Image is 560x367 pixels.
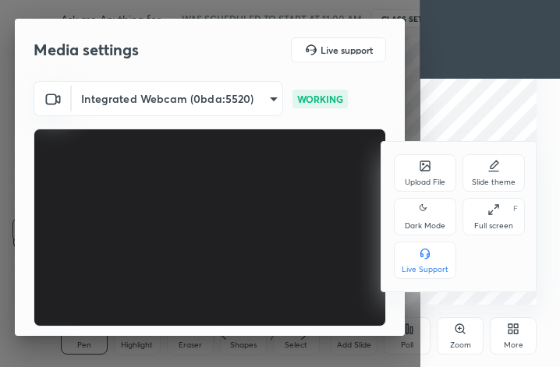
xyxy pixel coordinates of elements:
[402,266,448,273] div: Live Support
[472,178,516,186] div: Slide theme
[474,222,513,230] div: Full screen
[405,178,445,186] div: Upload File
[405,222,445,230] div: Dark Mode
[513,205,518,213] div: F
